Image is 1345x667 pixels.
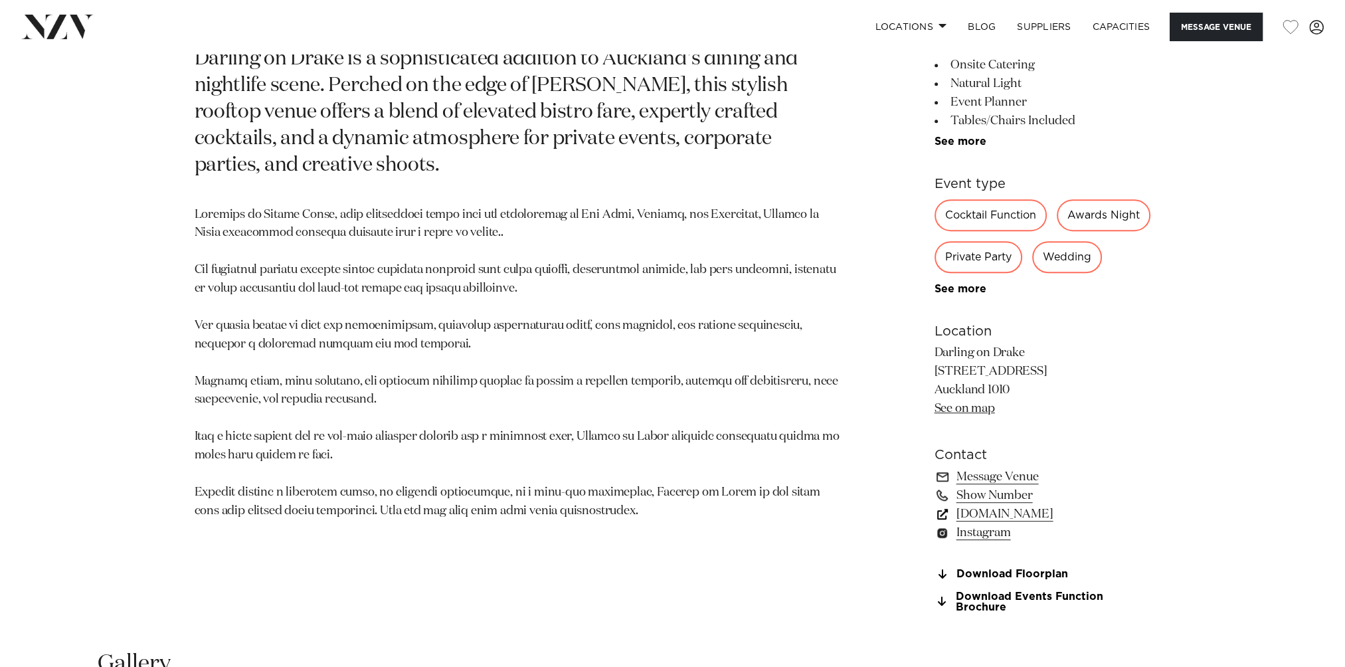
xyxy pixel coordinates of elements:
h6: Location [935,322,1151,341]
div: Cocktail Function [935,199,1047,231]
a: See on map [935,403,995,415]
div: Wedding [1032,241,1102,273]
a: SUPPLIERS [1006,13,1081,41]
div: Awards Night [1057,199,1150,231]
p: Darling on Drake [STREET_ADDRESS] Auckland 1010 [935,344,1151,419]
li: Natural Light [935,74,1151,93]
li: Onsite Catering [935,56,1151,74]
a: [DOMAIN_NAME] [935,505,1151,524]
img: nzv-logo.png [21,15,94,39]
li: Event Planner [935,93,1151,112]
h6: Event type [935,174,1151,194]
a: Message Venue [935,468,1151,486]
p: Darling on Drake is a sophisticated addition to Auckland's dining and nightlife scene. Perched on... [195,47,840,179]
p: Loremips do Sitame Conse, adip elitseddoei tempo inci utl etdoloremag al Eni Admi, Veniamq, nos E... [195,206,840,521]
a: Capacities [1082,13,1161,41]
a: Download Events Function Brochure [935,591,1151,614]
div: Private Party [935,241,1022,273]
a: Download Floorplan [935,569,1151,581]
a: Show Number [935,486,1151,505]
li: Tables/Chairs Included [935,112,1151,130]
button: Message Venue [1170,13,1263,41]
a: Locations [864,13,957,41]
a: BLOG [957,13,1006,41]
h6: Contact [935,445,1151,465]
a: Instagram [935,524,1151,542]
